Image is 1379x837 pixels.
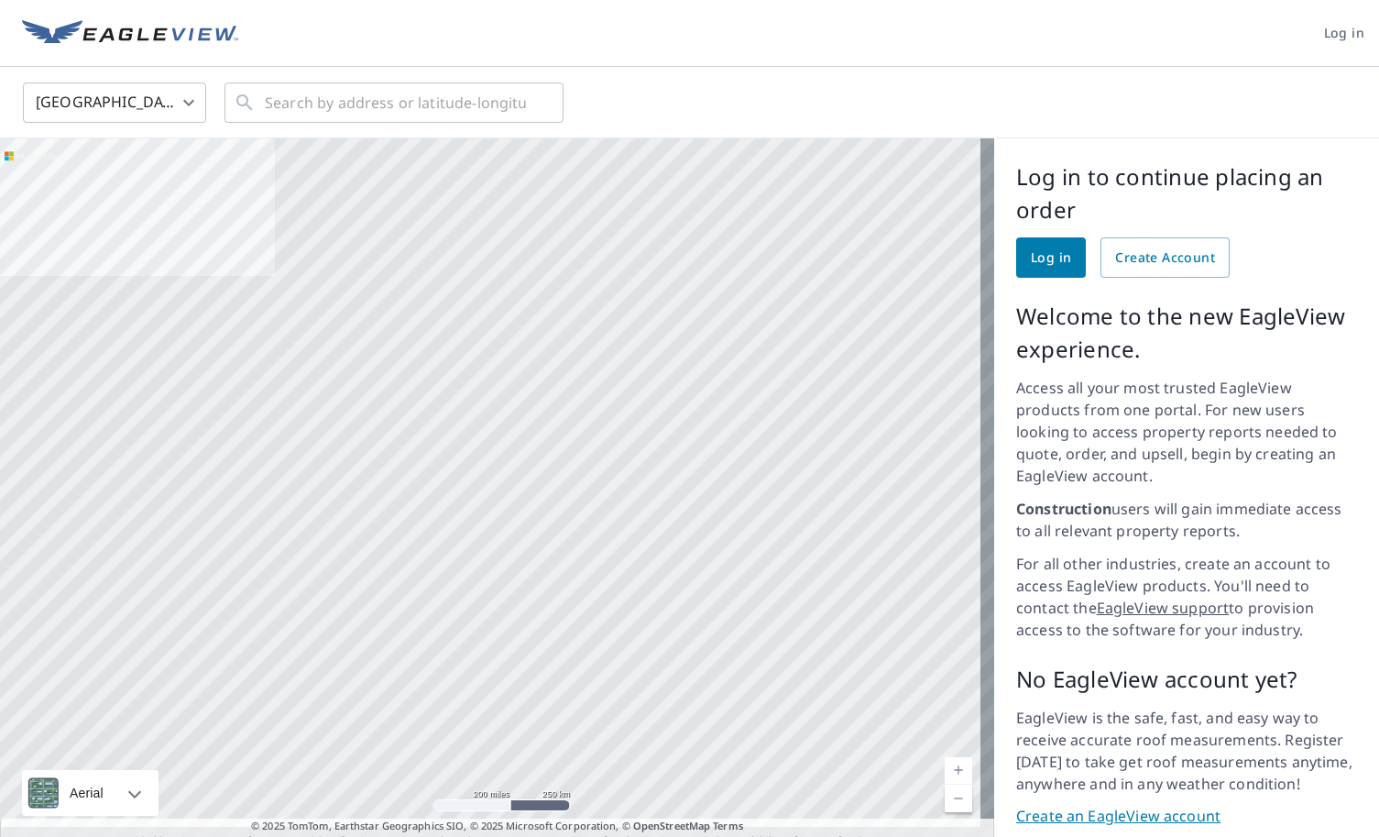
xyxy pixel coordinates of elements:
span: Create Account [1115,247,1215,270]
a: OpenStreetMap [633,819,710,832]
span: Log in [1324,22,1364,45]
div: [GEOGRAPHIC_DATA] [23,77,206,128]
a: Terms [713,819,743,832]
p: Welcome to the new EagleView experience. [1016,300,1357,366]
input: Search by address or latitude-longitude [265,77,526,128]
div: Aerial [22,770,159,816]
a: Create Account [1100,237,1230,278]
span: © 2025 TomTom, Earthstar Geographics SIO, © 2025 Microsoft Corporation, © [251,819,743,834]
a: Current Level 5, Zoom In [945,757,972,785]
a: Create an EagleView account [1016,806,1357,827]
strong: Construction [1016,499,1111,519]
p: Log in to continue placing an order [1016,160,1357,226]
p: No EagleView account yet? [1016,663,1357,696]
img: EV Logo [22,20,238,48]
a: Current Level 5, Zoom Out [945,785,972,812]
span: Log in [1031,247,1071,270]
p: EagleView is the safe, fast, and easy way to receive accurate roof measurements. Register [DATE] ... [1016,707,1357,795]
p: Access all your most trusted EagleView products from one portal. For new users looking to access ... [1016,377,1357,487]
a: EagleView support [1097,598,1230,618]
p: users will gain immediate access to all relevant property reports. [1016,498,1357,542]
div: Aerial [64,770,109,816]
a: Log in [1016,237,1086,278]
p: For all other industries, create an account to access EagleView products. You'll need to contact ... [1016,553,1357,641]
